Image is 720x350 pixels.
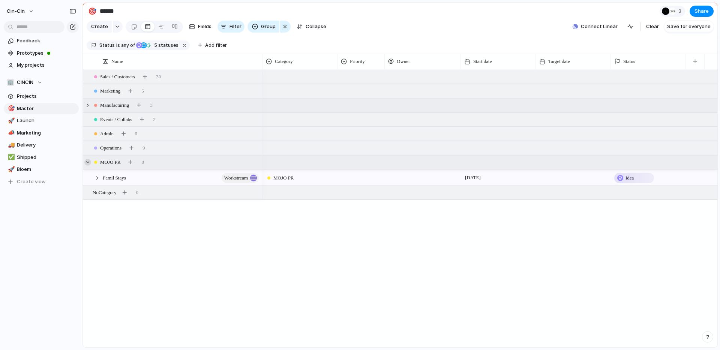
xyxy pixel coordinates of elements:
[4,139,79,151] a: 🚚Delivery
[473,58,492,65] span: Start date
[4,176,79,187] button: Create view
[17,154,76,161] span: Shipped
[111,58,123,65] span: Name
[17,79,33,86] span: CINCiN
[4,60,79,71] a: My projects
[7,166,14,173] button: 🚀
[8,129,13,137] div: 📣
[135,130,137,138] span: 6
[8,117,13,125] div: 🚀
[4,115,79,126] div: 🚀Launch
[120,42,135,49] span: any of
[7,129,14,137] button: 📣
[694,7,709,15] span: Share
[17,117,76,124] span: Launch
[8,104,13,113] div: 🎯
[3,5,38,17] button: cin-cin
[224,173,248,183] span: workstream
[667,23,711,30] span: Save for everyone
[646,23,659,30] span: Clear
[17,61,76,69] span: My projects
[4,127,79,139] a: 📣Marketing
[100,159,121,166] span: MOJO PR
[116,42,120,49] span: is
[198,23,211,30] span: Fields
[193,40,231,51] button: Add filter
[115,41,136,49] button: isany of
[135,41,180,49] button: 5 statuses
[8,141,13,150] div: 🚚
[8,153,13,162] div: ✅
[17,49,76,57] span: Prototypes
[150,102,153,109] span: 3
[100,116,132,123] span: Events / Collabs
[88,6,96,16] div: 🎯
[247,21,279,33] button: Group
[4,77,79,88] button: 🏢CINCiN
[142,159,144,166] span: 8
[141,87,144,95] span: 5
[100,130,114,138] span: Admin
[86,5,98,17] button: 🎯
[548,58,570,65] span: Target date
[581,23,618,30] span: Connect Linear
[570,21,621,32] button: Connect Linear
[7,7,25,15] span: cin-cin
[7,105,14,112] button: 🎯
[8,165,13,174] div: 🚀
[156,73,161,81] span: 30
[152,42,178,49] span: statuses
[17,105,76,112] span: Master
[100,73,135,81] span: Sales / Customers
[273,174,294,182] span: MOJO PR
[99,42,115,49] span: Status
[4,152,79,163] a: ✅Shipped
[17,37,76,45] span: Feedback
[275,58,293,65] span: Category
[397,58,410,65] span: Owner
[4,103,79,114] a: 🎯Master
[103,173,126,182] span: Famil Stays
[643,21,662,33] button: Clear
[17,129,76,137] span: Marketing
[7,141,14,149] button: 🚚
[142,144,145,152] span: 9
[625,174,634,182] span: Idea
[4,91,79,102] a: Projects
[217,21,244,33] button: Filter
[91,23,108,30] span: Create
[153,116,156,123] span: 2
[17,166,76,173] span: Bloem
[17,93,76,100] span: Projects
[7,79,14,86] div: 🏢
[229,23,241,30] span: Filter
[7,117,14,124] button: 🚀
[294,21,329,33] button: Collapse
[463,173,483,182] span: [DATE]
[136,189,139,196] span: 0
[664,21,714,33] button: Save for everyone
[306,23,326,30] span: Collapse
[100,87,120,95] span: Marketing
[4,35,79,46] a: Feedback
[4,164,79,175] a: 🚀Bloem
[7,154,14,161] button: ✅
[623,58,635,65] span: Status
[205,42,227,49] span: Add filter
[261,23,276,30] span: Group
[678,7,684,15] span: 3
[100,102,129,109] span: Manufacturing
[350,58,365,65] span: Priority
[87,21,112,33] button: Create
[690,6,714,17] button: Share
[93,189,117,196] span: No Category
[4,48,79,59] a: Prototypes
[100,144,121,152] span: Operations
[186,21,214,33] button: Fields
[17,178,46,185] span: Create view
